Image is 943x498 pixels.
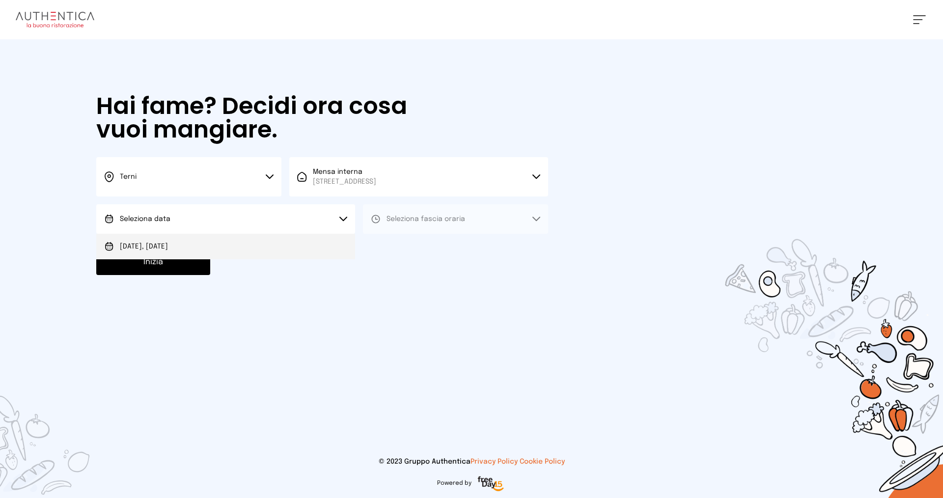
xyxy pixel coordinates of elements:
[475,474,506,494] img: logo-freeday.3e08031.png
[120,242,168,251] span: [DATE], [DATE]
[437,479,471,487] span: Powered by
[96,249,210,275] button: Inizia
[96,204,355,234] button: Seleziona data
[520,458,565,465] a: Cookie Policy
[363,204,548,234] button: Seleziona fascia oraria
[16,457,927,467] p: © 2023 Gruppo Authentica
[120,216,170,222] span: Seleziona data
[387,216,465,222] span: Seleziona fascia oraria
[471,458,518,465] a: Privacy Policy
